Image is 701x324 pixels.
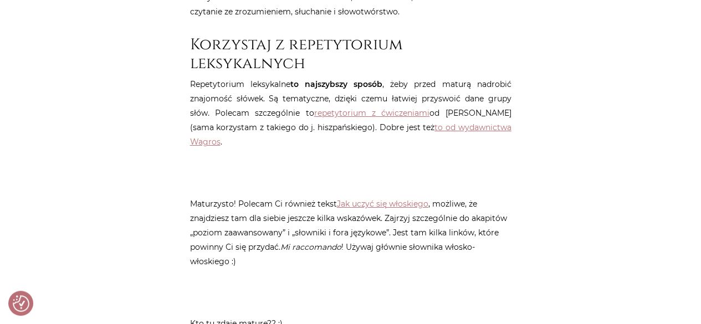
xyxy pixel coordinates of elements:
img: Revisit consent button [13,295,29,312]
strong: to najszybszy sposób [290,79,382,89]
a: Jak uczyć się włoskiego [337,199,428,209]
em: Mi raccomando [280,242,341,252]
p: Maturzysto! Polecam Ci również tekst , możliwe, że znajdziesz tam dla siebie jeszcze kilka wskazó... [190,197,511,269]
h2: Korzystaj z repetytorium leksykalnych [190,35,511,73]
button: Preferencje co do zgód [13,295,29,312]
a: repetytorium z ćwiczeniami [314,108,430,118]
p: Repetytorium leksykalne , żeby przed maturą nadrobić znajomość słówek. Są tematyczne, dzięki czem... [190,77,511,149]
